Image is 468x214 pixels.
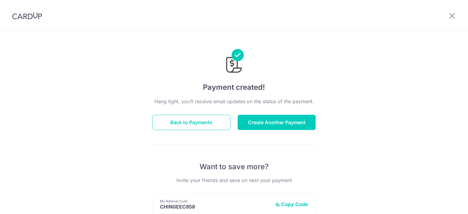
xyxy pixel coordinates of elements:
[152,177,316,184] p: Invite your friends and save on next your payment
[152,98,316,105] p: Hang tight, you’ll receive email updates on the status of the payment.
[238,115,316,130] button: Create Another Payment
[152,115,230,130] button: Back to Payments
[160,199,270,204] p: My Referral Code
[275,201,308,207] button: Copy Code
[429,196,462,211] iframe: Opens a widget where you can find more information
[12,12,42,19] img: CardUp
[152,82,316,93] h4: Payment created!
[224,49,244,75] img: Payments
[160,204,270,210] p: CHINGEEC858
[152,162,316,172] p: Want to save more?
